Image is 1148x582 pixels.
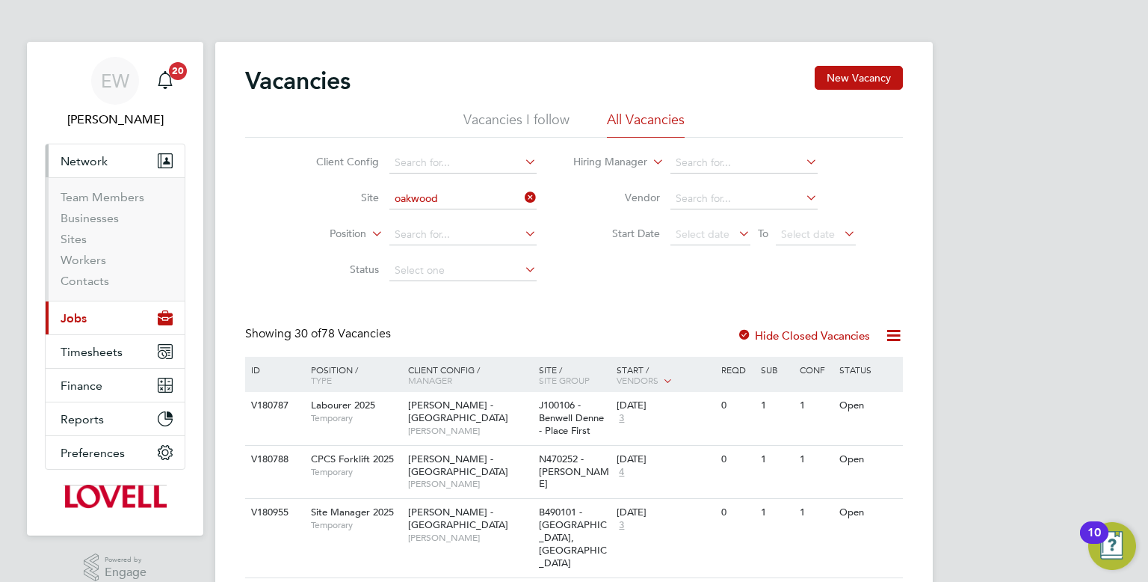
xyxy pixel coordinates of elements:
input: Select one [389,260,537,281]
div: 0 [717,446,756,474]
span: 78 Vacancies [294,326,391,341]
div: Reqd [717,357,756,382]
span: Labourer 2025 [311,399,375,411]
a: Workers [61,253,106,267]
span: J100106 - Benwell Denne - Place First [539,399,604,437]
span: [PERSON_NAME] [408,478,531,490]
button: Finance [46,369,185,402]
li: All Vacancies [607,111,685,138]
div: [DATE] [617,399,714,412]
div: 1 [796,392,835,420]
div: Showing [245,326,394,342]
span: 3 [617,519,626,532]
span: 30 of [294,326,321,341]
span: EW [101,71,129,91]
a: Go to home page [45,485,185,509]
span: [PERSON_NAME] - [GEOGRAPHIC_DATA] [408,399,508,424]
div: 10 [1087,533,1101,552]
span: Vendors [617,374,658,386]
button: New Vacancy [815,66,903,90]
div: Open [836,499,901,527]
div: Site / [535,357,614,393]
a: Sites [61,232,87,246]
span: Temporary [311,466,401,478]
input: Search for... [389,153,537,174]
a: Contacts [61,274,109,288]
div: 1 [757,392,796,420]
button: Timesheets [46,335,185,368]
span: N470252 - [PERSON_NAME] [539,453,609,491]
span: Type [311,374,332,386]
div: V180787 [247,392,300,420]
span: [PERSON_NAME] - [GEOGRAPHIC_DATA] [408,453,508,478]
span: 4 [617,466,626,479]
span: Select date [781,227,835,241]
button: Open Resource Center, 10 new notifications [1088,522,1136,570]
div: 1 [796,446,835,474]
a: Powered byEngage [84,554,147,582]
a: 20 [150,57,180,105]
input: Search for... [670,189,818,209]
div: Open [836,392,901,420]
span: 3 [617,412,626,425]
button: Jobs [46,301,185,334]
span: [PERSON_NAME] [408,425,531,437]
label: Status [293,263,379,276]
span: Select date [676,227,729,241]
div: Conf [796,357,835,382]
a: EW[PERSON_NAME] [45,57,185,129]
span: 20 [169,62,187,80]
div: V180788 [247,446,300,474]
span: Network [61,154,108,168]
a: Businesses [61,211,119,225]
div: [DATE] [617,453,714,466]
label: Hiring Manager [561,155,647,170]
label: Position [280,227,366,242]
span: Manager [408,374,452,386]
h2: Vacancies [245,66,351,96]
label: Start Date [574,227,660,240]
div: Client Config / [404,357,535,393]
div: 0 [717,499,756,527]
span: Preferences [61,446,125,460]
span: B490101 - [GEOGRAPHIC_DATA], [GEOGRAPHIC_DATA] [539,506,607,569]
span: CPCS Forklift 2025 [311,453,394,465]
li: Vacancies I follow [463,111,570,138]
input: Search for... [389,224,537,245]
div: Open [836,446,901,474]
button: Network [46,144,185,177]
a: Team Members [61,190,144,204]
span: Site Manager 2025 [311,506,394,518]
span: Timesheets [61,345,123,359]
div: Start / [613,357,717,394]
span: Emma Wells [45,111,185,129]
div: 1 [757,446,796,474]
label: Hide Closed Vacancies [737,328,870,343]
div: Position / [300,357,404,393]
div: Sub [757,357,796,382]
button: Preferences [46,436,185,469]
label: Vendor [574,191,660,204]
div: 1 [796,499,835,527]
span: Site Group [539,374,590,386]
span: To [753,224,773,243]
span: Temporary [311,412,401,424]
input: Search for... [670,153,818,174]
div: V180955 [247,499,300,527]
nav: Main navigation [27,42,203,536]
span: Engage [105,566,146,579]
div: ID [247,357,300,382]
span: [PERSON_NAME] [408,532,531,544]
span: Finance [61,379,102,393]
div: Network [46,177,185,301]
span: Reports [61,412,104,426]
div: 1 [757,499,796,527]
span: Powered by [105,554,146,566]
span: Temporary [311,519,401,531]
span: [PERSON_NAME] - [GEOGRAPHIC_DATA] [408,506,508,531]
img: lovell-logo-retina.png [64,485,166,509]
div: [DATE] [617,506,714,519]
label: Client Config [293,155,379,168]
input: Search for... [389,189,537,209]
button: Reports [46,402,185,435]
